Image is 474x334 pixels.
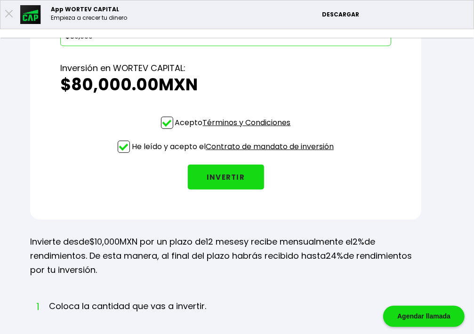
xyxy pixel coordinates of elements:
li: Coloca la cantidad que vas a invertir. [49,300,206,330]
span: 2% [353,236,364,247]
div: Agendar llamada [383,306,465,327]
p: Invierte desde MXN por un plazo de y recibe mensualmente el de rendimientos. De esta manera, al f... [30,235,421,277]
span: 12 meses [206,236,244,247]
p: DESCARGAR [322,10,469,19]
a: Contrato de mandato de inversión [206,141,334,152]
a: Términos y Condiciones [203,117,291,128]
p: Inversión en WORTEV CAPITAL: [60,61,391,75]
span: $10,000 [89,236,120,247]
p: App WORTEV CAPITAL [51,5,127,14]
span: 1 [35,300,40,314]
p: Acepto [175,117,291,128]
button: INVERTIR [188,165,264,190]
span: 24% [326,250,343,262]
img: appicon [20,5,41,24]
p: Empieza a crecer tu dinero [51,14,127,22]
h2: $80,000.00 MXN [60,75,391,94]
p: He leído y acepto el [132,141,334,152]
